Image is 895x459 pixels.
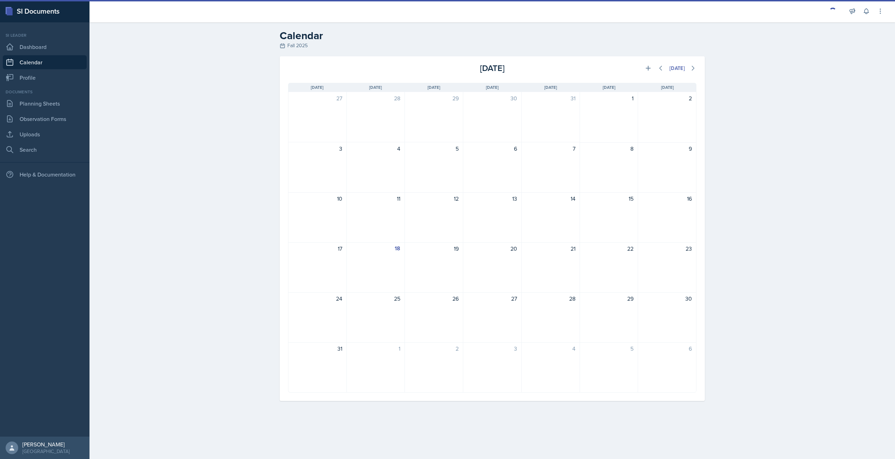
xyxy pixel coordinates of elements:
[584,144,634,153] div: 8
[311,84,323,91] span: [DATE]
[424,62,560,74] div: [DATE]
[642,94,692,102] div: 2
[3,55,87,69] a: Calendar
[293,144,342,153] div: 3
[293,194,342,203] div: 10
[467,144,517,153] div: 6
[3,127,87,141] a: Uploads
[584,194,634,203] div: 15
[584,344,634,353] div: 5
[642,344,692,353] div: 6
[293,344,342,353] div: 31
[3,167,87,181] div: Help & Documentation
[3,32,87,38] div: Si leader
[3,89,87,95] div: Documents
[293,244,342,253] div: 17
[409,294,459,303] div: 26
[467,344,517,353] div: 3
[409,144,459,153] div: 5
[642,244,692,253] div: 23
[642,194,692,203] div: 16
[351,144,401,153] div: 4
[467,244,517,253] div: 20
[584,294,634,303] div: 29
[584,244,634,253] div: 22
[661,84,674,91] span: [DATE]
[22,448,70,455] div: [GEOGRAPHIC_DATA]
[409,244,459,253] div: 19
[280,29,705,42] h2: Calendar
[409,194,459,203] div: 12
[351,344,401,353] div: 1
[584,94,634,102] div: 1
[467,294,517,303] div: 27
[642,144,692,153] div: 9
[351,244,401,253] div: 18
[428,84,440,91] span: [DATE]
[22,441,70,448] div: [PERSON_NAME]
[3,71,87,85] a: Profile
[467,94,517,102] div: 30
[526,244,575,253] div: 21
[526,94,575,102] div: 31
[670,65,685,71] div: [DATE]
[351,194,401,203] div: 11
[3,40,87,54] a: Dashboard
[3,143,87,157] a: Search
[293,294,342,303] div: 24
[526,294,575,303] div: 28
[526,144,575,153] div: 7
[409,94,459,102] div: 29
[642,294,692,303] div: 30
[351,94,401,102] div: 28
[665,62,689,74] button: [DATE]
[409,344,459,353] div: 2
[526,344,575,353] div: 4
[544,84,557,91] span: [DATE]
[369,84,382,91] span: [DATE]
[467,194,517,203] div: 13
[603,84,615,91] span: [DATE]
[351,294,401,303] div: 25
[526,194,575,203] div: 14
[293,94,342,102] div: 27
[486,84,499,91] span: [DATE]
[280,42,705,49] div: Fall 2025
[3,96,87,110] a: Planning Sheets
[3,112,87,126] a: Observation Forms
